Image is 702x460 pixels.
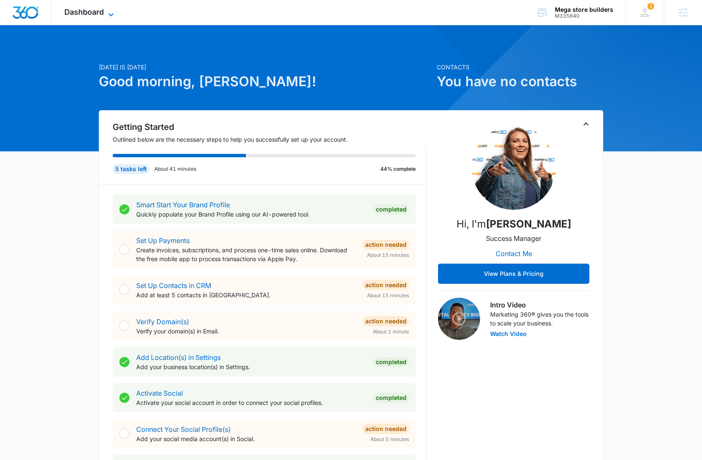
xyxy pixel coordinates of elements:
[370,436,409,443] span: About 5 minutes
[472,126,556,210] img: Jenna Freeman
[373,204,409,214] div: Completed
[647,3,654,10] span: 1
[113,121,426,133] h2: Getting Started
[136,425,231,434] a: Connect Your Social Profile(s)
[136,201,230,209] a: Smart Start Your Brand Profile
[490,300,589,310] h3: Intro Video
[367,251,409,259] span: About 15 minutes
[136,281,211,290] a: Set Up Contacts in CRM
[457,217,571,232] p: Hi, I'm
[363,424,409,434] div: Action Needed
[373,393,409,403] div: Completed
[154,165,196,173] p: About 41 minutes
[363,280,409,290] div: Action Needed
[64,8,104,16] span: Dashboard
[380,165,416,173] p: 44% complete
[363,316,409,326] div: Action Needed
[136,434,356,443] p: Add your social media account(s) in Social.
[367,292,409,299] span: About 15 minutes
[490,310,589,328] p: Marketing 360® gives you the tools to scale your business.
[438,298,480,340] img: Intro Video
[486,233,541,243] p: Success Manager
[136,353,221,362] a: Add Location(s) in Settings
[113,135,426,144] p: Outlined below are the necessary steps to help you successfully set up your account.
[373,328,409,336] span: About 1 minute
[136,210,367,219] p: Quickly populate your Brand Profile using our AI-powered tool.
[438,264,589,284] button: View Plans & Pricing
[373,357,409,367] div: Completed
[99,71,432,92] h1: Good morning, [PERSON_NAME]!
[136,246,356,263] p: Create invoices, subscriptions, and process one-time sales online. Download the free mobile app t...
[136,389,183,397] a: Activate Social
[136,398,367,407] p: Activate your social account in order to connect your social profiles.
[136,236,190,245] a: Set Up Payments
[136,327,356,336] p: Verify your domain(s) in Email.
[437,63,603,71] p: Contacts
[490,331,527,337] button: Watch Video
[363,240,409,250] div: Action Needed
[136,291,356,299] p: Add at least 5 contacts in [GEOGRAPHIC_DATA].
[136,362,367,371] p: Add your business location(s) in Settings.
[555,6,613,13] div: account name
[99,63,432,71] p: [DATE] is [DATE]
[136,317,189,326] a: Verify Domain(s)
[647,3,654,10] div: notifications count
[437,71,603,92] h1: You have no contacts
[486,218,571,230] strong: [PERSON_NAME]
[581,119,591,129] button: Toggle Collapse
[487,243,541,264] button: Contact Me
[555,13,613,19] div: account id
[113,164,149,174] div: 5 tasks left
